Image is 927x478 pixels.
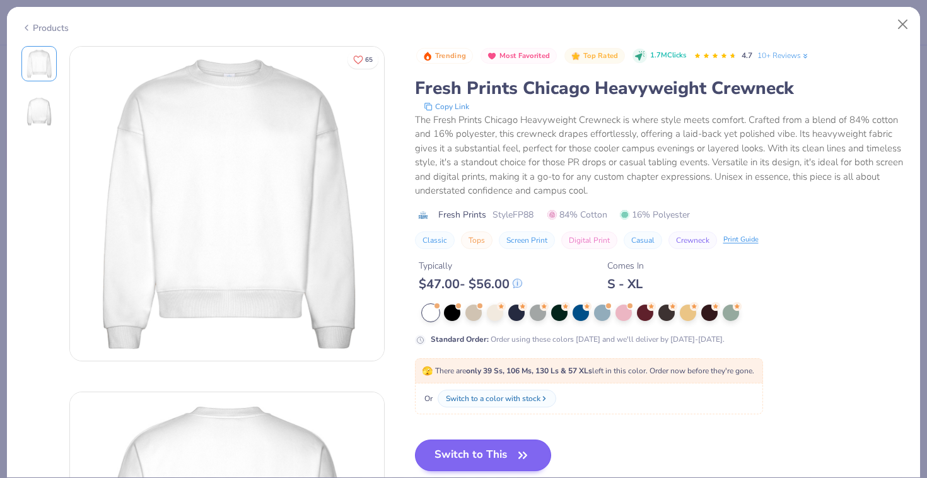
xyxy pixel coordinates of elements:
[415,440,552,471] button: Switch to This
[365,57,373,63] span: 65
[607,276,644,292] div: S - XL
[650,50,686,61] span: 1.7M Clicks
[435,52,466,59] span: Trending
[438,208,486,221] span: Fresh Prints
[723,235,759,245] div: Print Guide
[571,51,581,61] img: Top Rated sort
[415,76,906,100] div: Fresh Prints Chicago Heavyweight Crewneck
[607,259,644,272] div: Comes In
[70,47,384,361] img: Front
[466,366,592,376] strong: only 39 Ss, 106 Ms, 130 Ls & 57 XLs
[668,231,717,249] button: Crewneck
[499,231,555,249] button: Screen Print
[487,51,497,61] img: Most Favorited sort
[419,276,522,292] div: $ 47.00 - $ 56.00
[416,48,473,64] button: Badge Button
[624,231,662,249] button: Casual
[481,48,557,64] button: Badge Button
[422,366,754,376] span: There are left in this color. Order now before they're gone.
[561,231,617,249] button: Digital Print
[583,52,619,59] span: Top Rated
[493,208,533,221] span: Style FP88
[547,208,607,221] span: 84% Cotton
[21,21,69,35] div: Products
[742,50,752,61] span: 4.7
[431,334,489,344] strong: Standard Order :
[24,49,54,79] img: Front
[431,334,725,345] div: Order using these colors [DATE] and we'll deliver by [DATE]-[DATE].
[24,96,54,127] img: Back
[423,51,433,61] img: Trending sort
[757,50,810,61] a: 10+ Reviews
[415,231,455,249] button: Classic
[422,393,433,404] span: Or
[694,46,737,66] div: 4.7 Stars
[499,52,550,59] span: Most Favorited
[415,210,432,220] img: brand logo
[461,231,493,249] button: Tops
[347,50,378,69] button: Like
[415,113,906,198] div: The Fresh Prints Chicago Heavyweight Crewneck is where style meets comfort. Crafted from a blend ...
[420,100,473,113] button: copy to clipboard
[419,259,522,272] div: Typically
[446,393,540,404] div: Switch to a color with stock
[620,208,690,221] span: 16% Polyester
[564,48,625,64] button: Badge Button
[891,13,915,37] button: Close
[422,365,433,377] span: 🫣
[438,390,556,407] button: Switch to a color with stock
